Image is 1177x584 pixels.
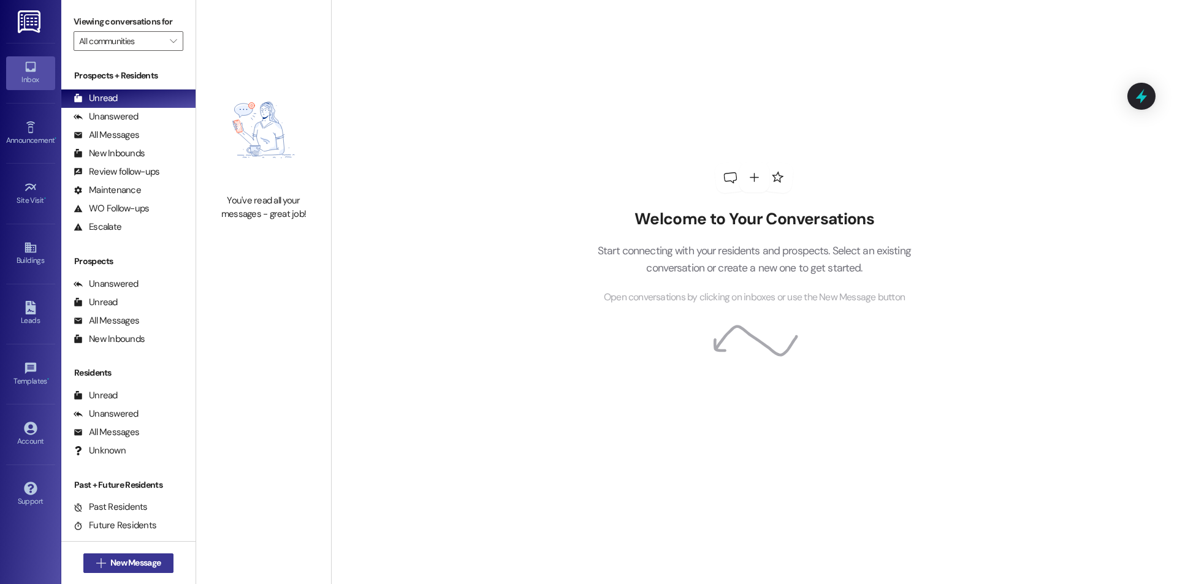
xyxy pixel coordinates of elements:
div: Maintenance [74,184,141,197]
a: Leads [6,297,55,330]
button: New Message [83,553,174,573]
div: Residents [61,366,196,379]
a: Support [6,478,55,511]
span: • [55,134,56,143]
i:  [96,558,105,568]
i:  [170,36,177,46]
a: Account [6,418,55,451]
div: Review follow-ups [74,165,159,178]
div: Unanswered [74,278,139,290]
div: All Messages [74,129,139,142]
div: Prospects + Residents [61,69,196,82]
div: Unknown [74,444,126,457]
span: • [44,194,46,203]
div: Past + Future Residents [61,479,196,491]
a: Buildings [6,237,55,270]
span: • [47,375,49,384]
div: Unread [74,389,118,402]
a: Inbox [6,56,55,89]
div: New Inbounds [74,147,145,160]
div: All Messages [74,426,139,439]
div: Prospects [61,255,196,268]
img: empty-state [210,72,318,189]
div: Unanswered [74,408,139,420]
p: Start connecting with your residents and prospects. Select an existing conversation or create a n... [579,242,929,277]
span: New Message [110,556,161,569]
div: Unanswered [74,110,139,123]
div: Future Residents [74,519,156,532]
a: Site Visit • [6,177,55,210]
div: All Messages [74,314,139,327]
h2: Welcome to Your Conversations [579,210,929,229]
div: Unread [74,92,118,105]
a: Templates • [6,358,55,391]
span: Open conversations by clicking on inboxes or use the New Message button [604,290,905,305]
input: All communities [79,31,164,51]
div: WO Follow-ups [74,202,149,215]
img: ResiDesk Logo [18,10,43,33]
div: New Inbounds [74,333,145,346]
div: Escalate [74,221,121,233]
label: Viewing conversations for [74,12,183,31]
div: Past Residents [74,501,148,514]
div: You've read all your messages - great job! [210,194,318,221]
div: Unread [74,296,118,309]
